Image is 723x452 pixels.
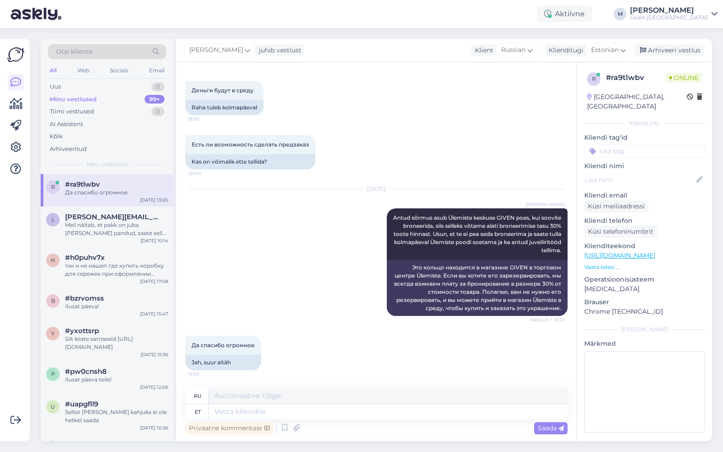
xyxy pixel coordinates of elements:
[592,75,596,82] span: r
[65,367,107,376] span: #pw0cnsh8
[194,388,202,404] div: ru
[48,65,58,76] div: All
[585,175,695,185] input: Lisa nimi
[584,325,705,334] div: [PERSON_NAME]
[188,170,222,177] span: 20:00
[185,355,261,370] div: Jah, suur aitäh
[584,226,657,238] div: Küsi telefoninumbrit
[630,7,708,14] div: [PERSON_NAME]
[65,400,98,408] span: #uapgfll9
[50,95,97,104] div: Minu vestlused
[140,197,168,203] div: [DATE] 13:05
[51,184,55,190] span: r
[584,284,705,294] p: [MEDICAL_DATA]
[147,65,166,76] div: Email
[606,72,666,83] div: # ra9tlwbv
[584,275,705,284] p: Operatsioonisüsteem
[75,65,91,76] div: Web
[584,161,705,171] p: Kliendi nimi
[387,260,568,316] div: Это кольцо находится в магазине GIVEN в торговом центре Ülemiste. Если вы хотите его зарезервиров...
[192,87,254,94] span: Деньги будут в среду
[666,73,702,83] span: Online
[471,46,493,55] div: Klient
[151,107,164,116] div: 0
[185,100,263,115] div: Raha tuleb kolmapäeval
[501,45,526,55] span: Russian
[584,200,648,212] div: Küsi meiliaadressi
[584,133,705,142] p: Kliendi tag'id
[141,351,168,358] div: [DATE] 15:36
[188,371,222,377] span: 13:05
[51,403,55,410] span: u
[65,254,105,262] span: #h0puhv7x
[255,46,301,55] div: juhib vestlust
[50,132,63,141] div: Kõik
[584,144,705,158] input: Lisa tag
[192,342,255,348] span: Да спасибо огромное
[140,384,168,391] div: [DATE] 12:06
[7,46,24,63] img: Askly Logo
[108,65,130,76] div: Socials
[50,145,87,154] div: Arhiveeritud
[65,221,168,237] div: Meil näitab, et pakk on juba [PERSON_NAME] pandud, saate selle siis kätte saamisel DPD pakiautoma...
[141,237,168,244] div: [DATE] 10:14
[545,46,583,55] div: Klienditugi
[634,44,704,56] div: Arhiveeri vestlus
[50,82,61,91] div: Uus
[145,95,164,104] div: 99+
[630,7,718,21] a: [PERSON_NAME]Given [GEOGRAPHIC_DATA]
[65,441,159,449] span: monikaheinsalu20@gmail.com
[65,302,168,311] div: Ilusat päeva!
[530,316,565,323] span: Nähtud ✓ 10:10
[140,424,168,431] div: [DATE] 10:26
[591,45,619,55] span: Estonian
[393,214,563,254] span: Antud sõrmus asub Ülemiste keskuse GIVEN poes, kui soovite broneerida, siis selleks võtame alati ...
[65,180,100,188] span: #ra9tlwbv
[188,116,222,122] span: 19:59
[630,14,708,21] div: Given [GEOGRAPHIC_DATA]
[584,216,705,226] p: Kliendi telefon
[587,92,687,111] div: [GEOGRAPHIC_DATA], [GEOGRAPHIC_DATA]
[189,45,243,55] span: [PERSON_NAME]
[65,262,168,278] div: так и не нашел где купить коробку для сережек при оформлении заказа
[56,47,92,56] span: Otsi kliente
[151,82,164,91] div: 0
[526,201,565,208] span: [PERSON_NAME]
[52,216,55,223] span: l
[584,241,705,251] p: Klienditeekond
[51,330,55,337] span: y
[584,263,705,271] p: Vaata edasi ...
[584,191,705,200] p: Kliendi email
[195,404,201,419] div: et
[65,408,168,424] div: Sellist [PERSON_NAME] kahjuks ei ole hetkel saada
[140,311,168,317] div: [DATE] 15:47
[51,371,55,377] span: p
[50,120,83,129] div: AI Assistent
[50,107,94,116] div: Tiimi vestlused
[614,8,626,20] div: M
[65,327,99,335] span: #yxottsrp
[537,6,592,22] div: Aktiivne
[87,160,127,169] span: Minu vestlused
[65,213,159,221] span: lavita-ee@mail.ru
[538,424,564,432] span: Saada
[65,376,168,384] div: Ilusat päeva teile!
[51,297,55,304] span: b
[140,278,168,285] div: [DATE] 17:08
[584,297,705,307] p: Brauser
[185,185,568,193] div: [DATE]
[584,251,655,259] a: [URL][DOMAIN_NAME]
[192,141,309,148] span: Есть ли возможность сделать предзаказ
[51,257,55,264] span: h
[584,119,705,127] div: Kliendi info
[185,154,315,169] div: Kas on võimalik ette tellida?
[65,294,104,302] span: #bzrvomss
[65,335,168,351] div: Siit leiate sarnaseid [URL][DOMAIN_NAME]
[584,307,705,316] p: Chrome [TECHNICAL_ID]
[584,339,705,348] p: Märkmed
[185,422,273,434] div: Privaatne kommentaar
[65,188,168,197] div: Да спасибо огромное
